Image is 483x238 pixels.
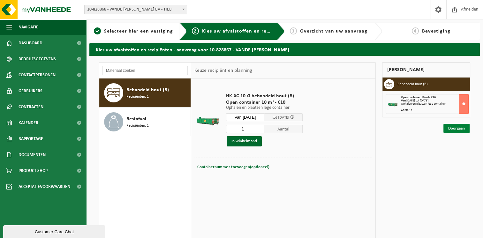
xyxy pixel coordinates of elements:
[422,29,450,34] span: Bevestiging
[401,99,428,102] strong: Van [DATE] tot [DATE]
[226,93,303,99] span: HK-XC-10-G behandeld hout (B)
[126,86,169,94] span: Behandeld hout (B)
[197,165,269,169] span: Containernummer toevoegen(optioneel)
[272,115,289,120] span: tot [DATE]
[401,102,468,106] div: Ophalen en plaatsen lege container
[104,29,173,34] span: Selecteer hier een vestiging
[19,67,56,83] span: Contactpersonen
[226,99,303,106] span: Open container 10 m³ - C10
[226,113,264,121] input: Selecteer datum
[126,123,149,129] span: Recipiënten: 1
[102,66,188,75] input: Materiaal zoeken
[19,51,56,67] span: Bedrijfsgegevens
[197,163,270,172] button: Containernummer toevoegen(optioneel)
[191,63,255,78] div: Keuze recipiënt en planning
[19,19,38,35] span: Navigatie
[382,62,470,78] div: [PERSON_NAME]
[89,43,480,56] h2: Kies uw afvalstoffen en recipiënten - aanvraag voor 10-828867 - VANDE [PERSON_NAME]
[300,29,367,34] span: Overzicht van uw aanvraag
[93,27,174,35] a: 1Selecteer hier een vestiging
[443,124,470,133] a: Doorgaan
[19,99,43,115] span: Contracten
[99,108,191,136] button: Restafval Recipiënten: 1
[19,147,46,163] span: Documenten
[126,115,146,123] span: Restafval
[3,224,107,238] iframe: chat widget
[19,35,42,51] span: Dashboard
[412,27,419,34] span: 4
[192,27,199,34] span: 2
[84,5,187,14] span: 10-828868 - VANDE VOORDE FREDERIK BV - TIELT
[19,83,42,99] span: Gebruikers
[85,5,187,14] span: 10-828868 - VANDE VOORDE FREDERIK BV - TIELT
[401,109,468,112] div: Aantal: 1
[19,163,48,179] span: Product Shop
[19,179,70,195] span: Acceptatievoorwaarden
[19,115,38,131] span: Kalender
[401,96,436,99] span: Open container 10 m³ - C10
[94,27,101,34] span: 1
[227,136,262,146] button: In winkelmand
[226,106,303,110] p: Ophalen en plaatsen lege container
[19,131,43,147] span: Rapportage
[126,94,149,100] span: Recipiënten: 1
[99,78,191,108] button: Behandeld hout (B) Recipiënten: 1
[397,79,428,89] h3: Behandeld hout (B)
[264,125,303,133] span: Aantal
[290,27,297,34] span: 3
[202,29,290,34] span: Kies uw afvalstoffen en recipiënten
